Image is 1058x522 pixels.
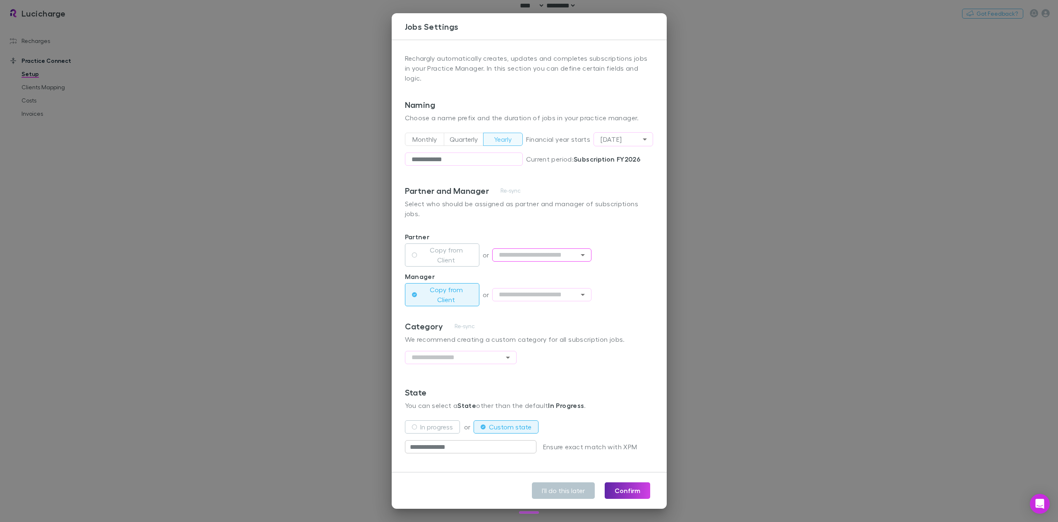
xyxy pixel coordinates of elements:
label: Copy from Client [420,285,472,305]
button: Open [577,249,589,261]
h3: Jobs Settings [405,21,667,31]
button: Re-sync [450,321,480,331]
button: Open [502,352,514,363]
h3: Category [405,321,443,331]
p: Manager [405,272,653,281]
p: Select who should be assigned as partner and manager of subscriptions jobs. [405,199,653,219]
h3: State [405,387,427,397]
button: I'll do this later [532,482,595,499]
label: Custom state [489,422,531,432]
p: Choose a name prefix and the duration of jobs in your practice manager. [405,113,653,123]
label: In progress [420,422,453,432]
p: You can select a other than the default . [405,400,653,410]
div: Open Intercom Messenger [1030,494,1050,514]
button: Yearly [483,133,523,146]
strong: State [457,401,476,410]
p: Rechargly automatically creates, updates and completes subscriptions jobs in your Practice Manage... [405,53,653,100]
label: Copy from Client [420,245,472,265]
button: Confirm [605,482,650,499]
button: Custom state [474,420,539,434]
strong: In Progress [548,401,584,410]
h3: Partner and Manager [405,186,489,195]
span: Financial year starts [526,134,594,144]
button: Monthly [405,133,445,146]
button: Re-sync [495,186,526,195]
button: Copy from Client [405,243,479,267]
p: or [464,422,474,432]
p: Partner [405,232,653,242]
button: Quarterly [444,133,484,146]
p: or [483,290,493,300]
p: or [483,250,493,260]
p: We recommend creating a custom category for all subscription jobs. [405,334,653,344]
p: Current period: [526,154,641,164]
button: Copy from Client [405,283,479,306]
p: Ensure exact match with XPM [540,442,637,452]
button: Open [577,289,589,300]
h3: Naming [405,100,436,110]
strong: Subscription FY2026 [574,155,640,163]
button: In progress [405,420,460,434]
div: [DATE] [594,133,652,146]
